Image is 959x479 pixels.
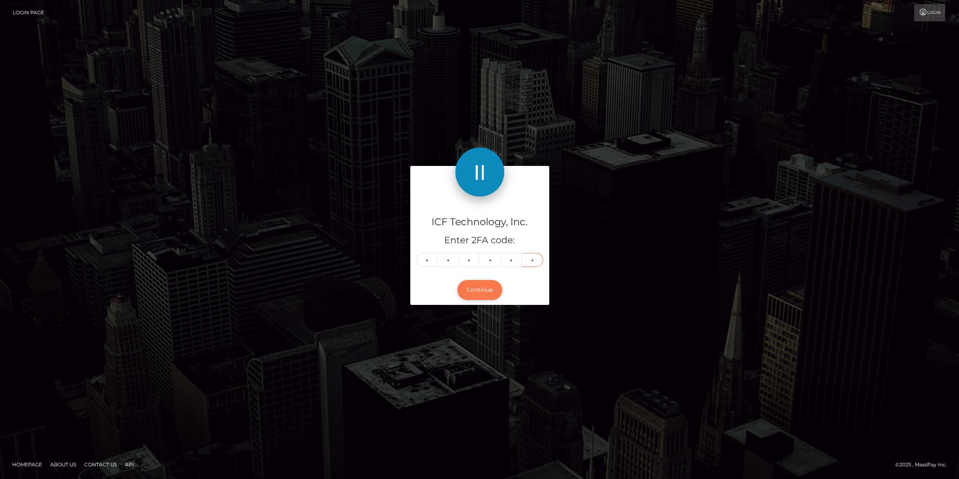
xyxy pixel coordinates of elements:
a: Login [914,4,945,21]
h4: ICF Technology, Inc. [416,215,543,229]
h5: Enter 2FA code: [416,234,543,247]
button: Continue [457,280,502,300]
a: API [122,458,137,471]
a: Homepage [9,458,45,471]
div: © 2025 , MassPay Inc. [895,460,953,469]
img: ICF Technology, Inc. [455,148,504,197]
a: About Us [47,458,79,471]
a: Contact Us [81,458,120,471]
a: Login Page [13,4,44,21]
